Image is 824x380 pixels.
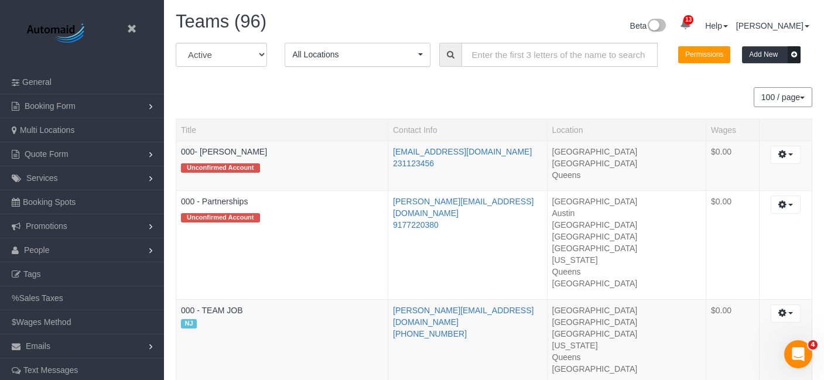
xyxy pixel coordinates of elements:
a: 000 - TEAM JOB [181,306,243,315]
td: Wages [706,191,760,300]
a: Beta [630,21,666,30]
span: Text Messages [23,365,78,375]
a: [PERSON_NAME][EMAIL_ADDRESS][DOMAIN_NAME] [393,306,534,327]
span: Sales Taxes [19,293,63,303]
li: [GEOGRAPHIC_DATA] [552,196,702,207]
li: [GEOGRAPHIC_DATA] [552,363,702,375]
li: [GEOGRAPHIC_DATA] [552,219,702,231]
span: Services [26,173,58,183]
li: [GEOGRAPHIC_DATA] [552,158,702,169]
li: [US_STATE] [552,254,702,266]
th: Contact Info [388,119,548,141]
span: All Locations [292,49,415,60]
a: 9177220380 [393,220,439,230]
td: Contact Info [388,191,548,300]
span: Unconfirmed Account [181,163,260,173]
img: New interface [647,19,666,34]
div: Tags [181,316,383,331]
span: Wages Method [16,317,71,327]
span: Booking Spots [23,197,76,207]
span: 13 [683,15,693,25]
div: Tags [181,207,383,225]
button: Add New [742,46,801,63]
span: Tags [23,269,41,279]
span: General [22,77,52,87]
li: [US_STATE] [552,340,702,351]
nav: Pagination navigation [754,87,812,107]
span: Booking Form [25,101,76,111]
a: 000- [PERSON_NAME] [181,147,267,156]
td: Location [547,191,706,300]
span: Multi Locations [20,125,74,135]
li: [GEOGRAPHIC_DATA] [552,304,702,316]
span: Promotions [26,221,67,231]
li: Queens [552,351,702,363]
div: Tags [181,158,383,176]
li: [GEOGRAPHIC_DATA] [552,328,702,340]
span: People [24,245,50,255]
li: Queens [552,169,702,181]
a: 000 - Partnerships [181,197,248,206]
span: NJ [181,319,197,328]
th: Title [176,119,388,141]
td: Title [176,141,388,191]
button: Permissions [678,46,730,63]
span: Emails [26,341,50,351]
a: [PHONE_NUMBER] [393,329,467,338]
input: Enter the first 3 letters of the name to search [461,43,657,67]
a: 13 [674,12,697,37]
span: Teams (96) [176,11,266,32]
a: 231123456 [393,159,434,168]
th: Location [547,119,706,141]
span: Unconfirmed Account [181,213,260,222]
li: Queens [552,266,702,278]
a: [PERSON_NAME][EMAIL_ADDRESS][DOMAIN_NAME] [393,197,534,218]
li: [GEOGRAPHIC_DATA] [552,146,702,158]
li: [GEOGRAPHIC_DATA] [552,278,702,289]
img: Automaid Logo [20,20,94,47]
a: [PERSON_NAME] [736,21,809,30]
td: Title [176,191,388,300]
li: [GEOGRAPHIC_DATA] [552,242,702,254]
span: Quote Form [25,149,69,159]
td: Location [547,141,706,191]
a: Help [705,21,728,30]
td: Wages [706,141,760,191]
button: All Locations [285,43,430,67]
iframe: Intercom live chat [784,340,812,368]
li: [GEOGRAPHIC_DATA] [552,231,702,242]
li: Austin [552,207,702,219]
button: 100 / page [754,87,812,107]
th: Wages [706,119,760,141]
a: [EMAIL_ADDRESS][DOMAIN_NAME] [393,147,532,156]
li: [GEOGRAPHIC_DATA] [552,316,702,328]
td: Contact Info [388,141,548,191]
span: 4 [808,340,818,350]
